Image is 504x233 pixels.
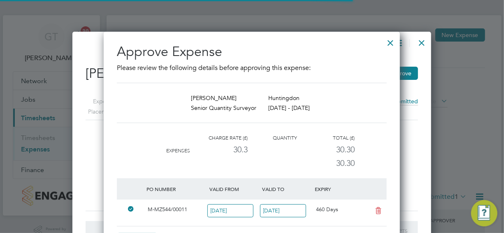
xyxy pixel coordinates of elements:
[148,206,187,213] span: M-MZ544/00011
[260,182,313,196] div: Valid To
[190,143,248,156] div: 30.3
[248,133,297,143] div: Quantity
[390,98,418,105] span: Submitted
[86,65,418,82] h2: [PERSON_NAME] Expense:
[268,94,300,102] span: Huntingdon
[316,206,339,213] span: 460 Days
[191,94,237,102] span: [PERSON_NAME]
[117,63,387,73] p: Please review the following details before approving this expense:
[207,204,253,218] input: Select one
[75,107,123,117] label: Placement ID
[268,104,310,112] span: [DATE] - [DATE]
[191,104,256,112] span: Senior Quantity Surveyor
[260,204,306,218] input: Select one
[166,148,190,154] span: Expenses
[208,182,260,196] div: Valid From
[297,143,355,156] div: 30.30
[297,133,355,143] div: Total (£)
[117,43,387,61] h2: Approve Expense
[336,158,355,168] span: 30.30
[382,67,418,80] button: Approve
[190,133,248,143] div: Charge rate (£)
[75,96,123,107] label: Expense ID
[313,182,366,196] div: Expiry
[471,200,497,226] button: Engage Resource Center
[144,182,208,196] div: PO Number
